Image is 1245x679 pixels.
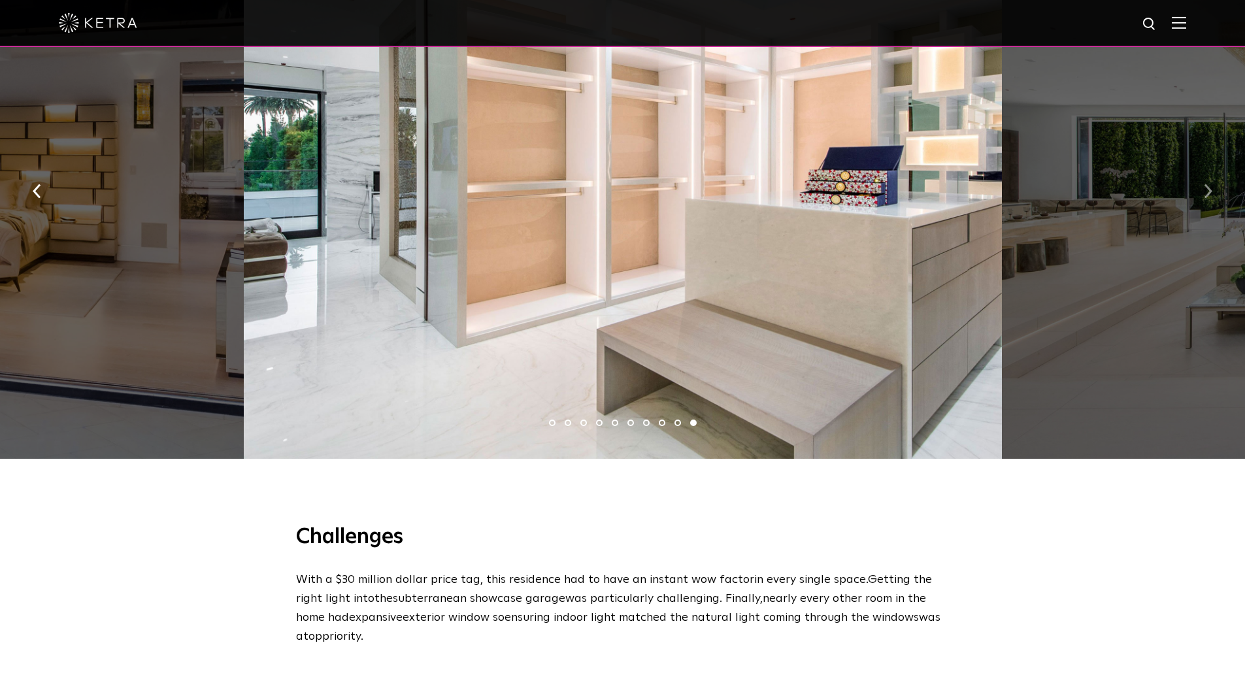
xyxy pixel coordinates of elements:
span: an instant wow factor [633,574,754,586]
span: nearly every other room in the home had [296,593,926,623]
span: w [919,612,928,623]
span: With a $30 [296,574,355,586]
span: in every single space [754,574,866,586]
span: subterranean showcase garage [393,593,565,604]
span: the [374,593,393,604]
span: priority. [322,631,363,642]
span: exterior w [403,612,457,623]
span: as a [296,612,940,642]
img: search icon [1142,16,1158,33]
span: was particularly challenging. Finally, [565,593,763,604]
span: Getting the right light into [296,574,932,604]
span: expansive [349,612,403,623]
span: indow so [457,612,505,623]
img: arrow-right-black.svg [1204,184,1212,199]
img: Hamburger%20Nav.svg [1172,16,1186,29]
span: . [866,574,868,586]
span: ens [505,612,523,623]
img: arrow-left-black.svg [33,184,41,199]
span: top [303,631,322,642]
h3: Challenges [296,524,950,552]
img: ketra-logo-2019-white [59,13,137,33]
span: uring indoor light matched the natural light coming through the windows [523,612,919,623]
span: million dollar price tag, this residence had to have [358,574,629,586]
